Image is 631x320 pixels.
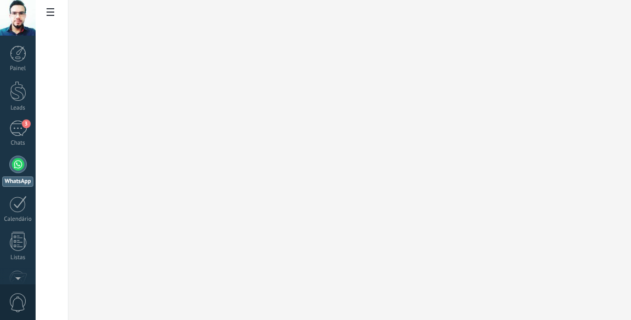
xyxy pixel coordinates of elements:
[2,176,33,187] div: WhatsApp
[2,216,34,223] div: Calendário
[22,119,31,128] span: 3
[2,254,34,261] div: Listas
[2,65,34,72] div: Painel
[2,140,34,147] div: Chats
[2,105,34,112] div: Leads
